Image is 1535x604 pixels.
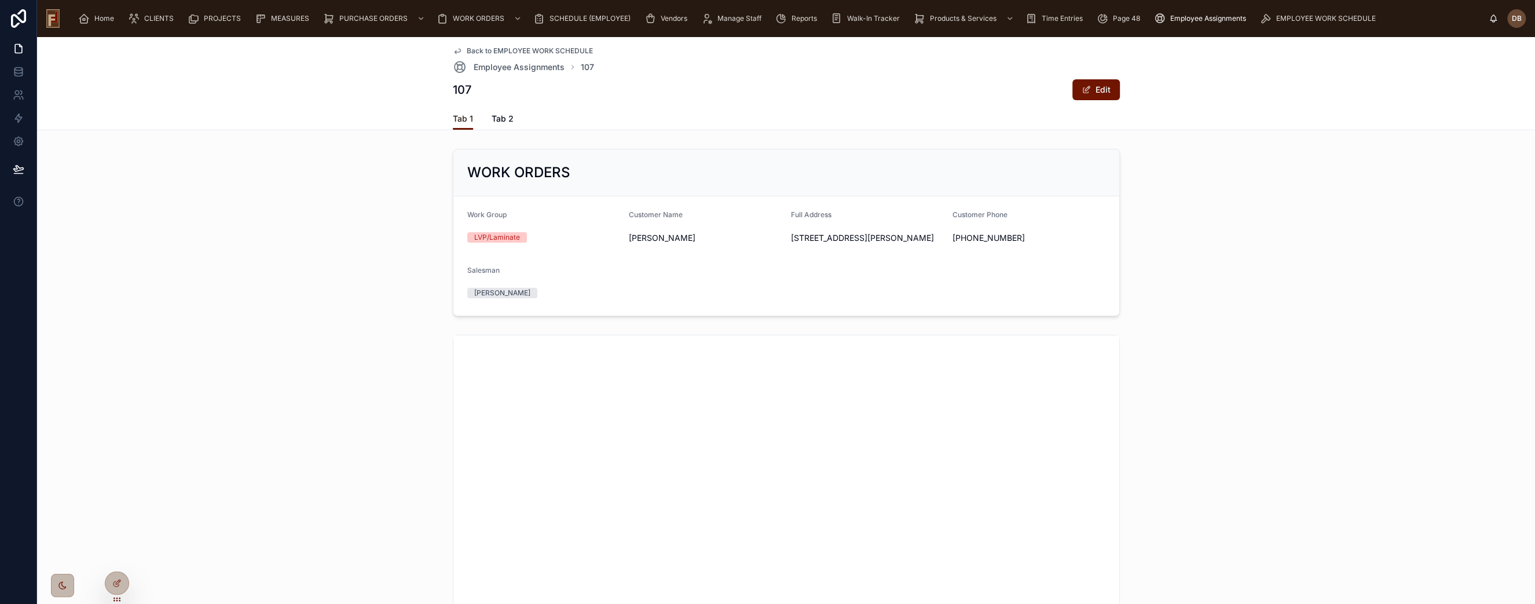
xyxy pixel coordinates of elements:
[549,14,631,23] span: SCHEDULE (EMPLOYEE)
[453,108,473,130] a: Tab 1
[467,210,507,219] span: Work Group
[1151,8,1254,29] a: Employee Assignments
[204,14,241,23] span: PROJECTS
[492,113,514,125] span: Tab 2
[467,163,570,182] h2: WORK ORDERS
[581,61,594,73] a: 107
[1042,14,1083,23] span: Time Entries
[910,8,1020,29] a: Products & Services
[467,46,593,56] span: Back to EMPLOYEE WORK SCHEDULE
[847,14,900,23] span: Walk-In Tracker
[94,14,114,23] span: Home
[474,232,520,243] div: LVP/Laminate
[1072,79,1120,100] button: Edit
[453,46,593,56] a: Back to EMPLOYEE WORK SCHEDULE
[629,232,782,244] span: [PERSON_NAME]
[453,113,473,125] span: Tab 1
[530,8,639,29] a: SCHEDULE (EMPLOYEE)
[930,14,997,23] span: Products & Services
[1113,14,1140,23] span: Page 48
[339,14,408,23] span: PURCHASE ORDERS
[144,14,174,23] span: CLIENTS
[1276,14,1376,23] span: EMPLOYEE WORK SCHEDULE
[474,288,530,298] div: [PERSON_NAME]
[791,210,831,219] span: Full Address
[453,60,565,74] a: Employee Assignments
[46,9,60,28] img: App logo
[952,232,1105,244] span: [PHONE_NUMBER]
[69,6,1489,31] div: scrollable content
[952,210,1008,219] span: Customer Phone
[467,266,500,274] span: Salesman
[453,14,504,23] span: WORK ORDERS
[320,8,431,29] a: PURCHASE ORDERS
[641,8,695,29] a: Vendors
[717,14,761,23] span: Manage Staff
[1256,8,1384,29] a: EMPLOYEE WORK SCHEDULE
[453,82,471,98] h1: 107
[75,8,122,29] a: Home
[251,8,317,29] a: MEASURES
[1170,14,1246,23] span: Employee Assignments
[271,14,309,23] span: MEASURES
[1093,8,1148,29] a: Page 48
[184,8,249,29] a: PROJECTS
[474,61,565,73] span: Employee Assignments
[791,232,944,244] span: [STREET_ADDRESS][PERSON_NAME]
[661,14,687,23] span: Vendors
[792,14,817,23] span: Reports
[1022,8,1091,29] a: Time Entries
[698,8,770,29] a: Manage Staff
[629,210,683,219] span: Customer Name
[772,8,825,29] a: Reports
[433,8,527,29] a: WORK ORDERS
[1512,14,1522,23] span: DB
[124,8,182,29] a: CLIENTS
[827,8,908,29] a: Walk-In Tracker
[492,108,514,131] a: Tab 2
